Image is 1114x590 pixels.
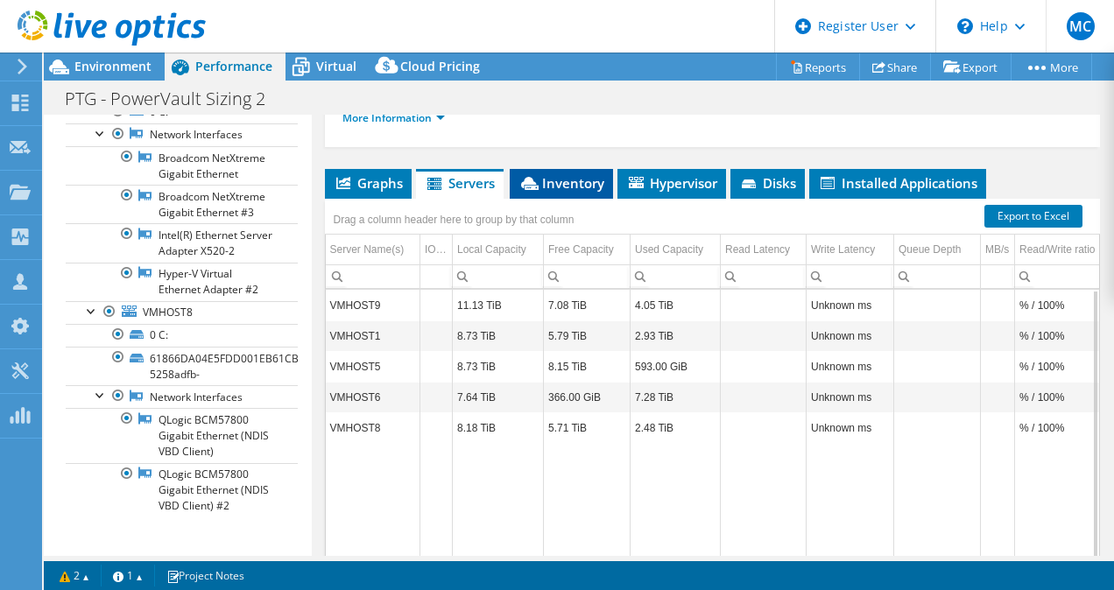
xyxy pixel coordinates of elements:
[631,290,721,320] td: Column Used Capacity, Value 4.05 TiB
[721,412,807,443] td: Column Read Latency, Value
[420,264,453,288] td: Column IOPS, Filter cell
[981,264,1015,288] td: Column MB/s, Filter cell
[1067,12,1095,40] span: MC
[807,320,894,351] td: Column Write Latency, Value Unknown ms
[66,347,298,385] a: 61866DA04E5FDD001EB61CBF38E149E5-5258adfb-
[544,412,631,443] td: Column Free Capacity, Value 5.71 TiB
[326,382,420,412] td: Column Server Name(s), Value VMHOST6
[544,235,631,265] td: Free Capacity Column
[981,235,1015,265] td: MB/s Column
[984,205,1082,228] a: Export to Excel
[635,239,703,260] div: Used Capacity
[66,223,298,262] a: Intel(R) Ethernet Server Adapter X520-2
[326,351,420,382] td: Column Server Name(s), Value VMHOST5
[453,320,544,351] td: Column Local Capacity, Value 8.73 TiB
[894,235,981,265] td: Queue Depth Column
[1019,239,1095,260] div: Read/Write ratio
[811,239,875,260] div: Write Latency
[329,207,579,232] div: Drag a column header here to group by that column
[981,382,1015,412] td: Column MB/s, Value
[631,235,721,265] td: Used Capacity Column
[544,290,631,320] td: Column Free Capacity, Value 7.08 TiB
[420,351,453,382] td: Column IOPS, Value
[326,264,420,288] td: Column Server Name(s), Filter cell
[631,382,721,412] td: Column Used Capacity, Value 7.28 TiB
[326,412,420,443] td: Column Server Name(s), Value VMHOST8
[425,239,448,260] div: IOPS
[544,264,631,288] td: Column Free Capacity, Filter cell
[66,146,298,185] a: Broadcom NetXtreme Gigabit Ethernet
[1011,53,1092,81] a: More
[859,53,931,81] a: Share
[325,199,1101,571] div: Data grid
[894,351,981,382] td: Column Queue Depth, Value
[981,320,1015,351] td: Column MB/s, Value
[776,53,860,81] a: Reports
[66,123,298,146] a: Network Interfaces
[420,382,453,412] td: Column IOPS, Value
[66,301,298,324] a: VMHOST8
[807,351,894,382] td: Column Write Latency, Value Unknown ms
[739,174,796,192] span: Disks
[807,412,894,443] td: Column Write Latency, Value Unknown ms
[101,565,155,586] a: 1
[326,320,420,351] td: Column Server Name(s), Value VMHOST1
[807,235,894,265] td: Write Latency Column
[894,264,981,288] td: Column Queue Depth, Filter cell
[66,185,298,223] a: Broadcom NetXtreme Gigabit Ethernet #3
[544,351,631,382] td: Column Free Capacity, Value 8.15 TiB
[899,239,961,260] div: Queue Depth
[457,239,526,260] div: Local Capacity
[74,58,152,74] span: Environment
[342,110,445,125] a: More Information
[420,320,453,351] td: Column IOPS, Value
[400,58,480,74] span: Cloud Pricing
[725,239,790,260] div: Read Latency
[420,412,453,443] td: Column IOPS, Value
[894,290,981,320] td: Column Queue Depth, Value
[316,58,356,74] span: Virtual
[721,290,807,320] td: Column Read Latency, Value
[807,290,894,320] td: Column Write Latency, Value Unknown ms
[930,53,1012,81] a: Export
[66,463,298,517] a: QLogic BCM57800 Gigabit Ethernet (NDIS VBD Client) #2
[518,174,604,192] span: Inventory
[453,351,544,382] td: Column Local Capacity, Value 8.73 TiB
[420,290,453,320] td: Column IOPS, Value
[66,385,298,408] a: Network Interfaces
[66,324,298,347] a: 0 C:
[544,320,631,351] td: Column Free Capacity, Value 5.79 TiB
[47,565,102,586] a: 2
[721,382,807,412] td: Column Read Latency, Value
[66,263,298,301] a: Hyper-V Virtual Ethernet Adapter #2
[807,382,894,412] td: Column Write Latency, Value Unknown ms
[894,320,981,351] td: Column Queue Depth, Value
[548,239,614,260] div: Free Capacity
[453,264,544,288] td: Column Local Capacity, Filter cell
[143,305,193,320] span: VMHOST8
[981,290,1015,320] td: Column MB/s, Value
[631,351,721,382] td: Column Used Capacity, Value 593.00 GiB
[330,239,405,260] div: Server Name(s)
[631,264,721,288] td: Column Used Capacity, Filter cell
[544,382,631,412] td: Column Free Capacity, Value 366.00 GiB
[721,235,807,265] td: Read Latency Column
[453,412,544,443] td: Column Local Capacity, Value 8.18 TiB
[154,565,257,586] a: Project Notes
[453,382,544,412] td: Column Local Capacity, Value 7.64 TiB
[57,89,293,109] h1: PTG - PowerVault Sizing 2
[326,235,420,265] td: Server Name(s) Column
[818,174,977,192] span: Installed Applications
[985,239,1010,260] div: MB/s
[626,174,717,192] span: Hypervisor
[334,174,403,192] span: Graphs
[721,351,807,382] td: Column Read Latency, Value
[894,382,981,412] td: Column Queue Depth, Value
[631,320,721,351] td: Column Used Capacity, Value 2.93 TiB
[420,235,453,265] td: IOPS Column
[631,412,721,443] td: Column Used Capacity, Value 2.48 TiB
[453,235,544,265] td: Local Capacity Column
[957,18,973,34] svg: \n
[894,412,981,443] td: Column Queue Depth, Value
[981,351,1015,382] td: Column MB/s, Value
